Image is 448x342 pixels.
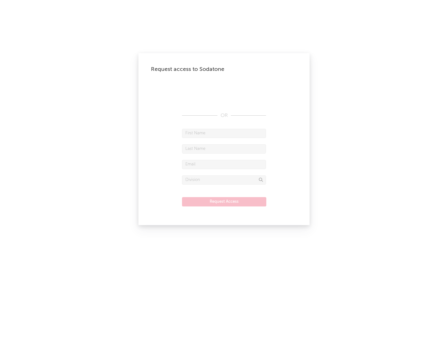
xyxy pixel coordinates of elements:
button: Request Access [182,197,266,206]
div: Request access to Sodatone [151,66,297,73]
div: OR [182,112,266,119]
input: Email [182,160,266,169]
input: Last Name [182,144,266,154]
input: First Name [182,129,266,138]
input: Division [182,175,266,185]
